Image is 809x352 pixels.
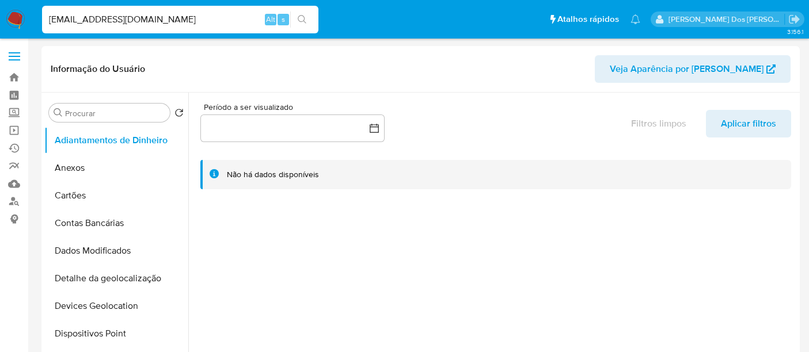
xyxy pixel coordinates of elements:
[44,154,188,182] button: Anexos
[65,108,165,118] input: Procurar
[631,14,640,24] a: Notificações
[44,292,188,320] button: Devices Geolocation
[669,14,785,25] p: renato.lopes@mercadopago.com.br
[44,127,188,154] button: Adiantamentos de Dinheiro
[266,14,275,25] span: Alt
[44,182,188,209] button: Cartões
[44,237,188,265] button: Dados Modificados
[51,63,145,75] h1: Informação do Usuário
[595,55,791,83] button: Veja Aparência por [PERSON_NAME]
[44,209,188,237] button: Contas Bancárias
[290,12,314,28] button: search-icon
[788,13,800,25] a: Sair
[54,108,63,117] button: Procurar
[610,55,764,83] span: Veja Aparência por [PERSON_NAME]
[557,13,619,25] span: Atalhos rápidos
[282,14,285,25] span: s
[44,265,188,292] button: Detalhe da geolocalização
[42,12,318,27] input: Pesquise usuários ou casos...
[44,320,188,347] button: Dispositivos Point
[174,108,184,121] button: Retornar ao pedido padrão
